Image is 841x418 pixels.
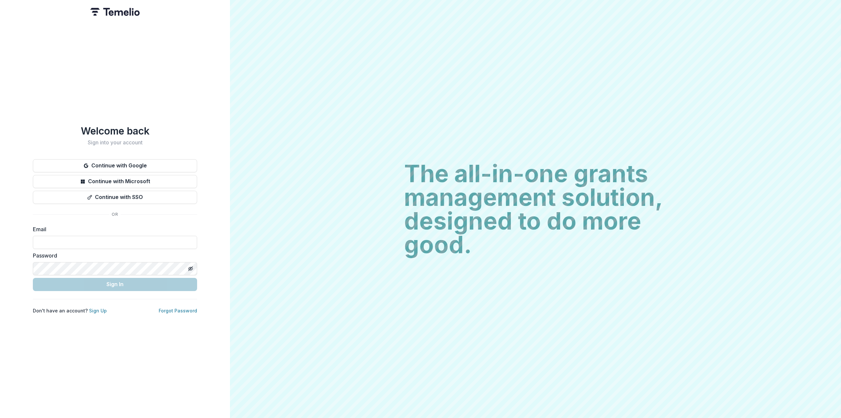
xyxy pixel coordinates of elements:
[33,175,197,188] button: Continue with Microsoft
[33,252,193,259] label: Password
[33,139,197,146] h2: Sign into your account
[90,8,140,16] img: Temelio
[159,308,197,313] a: Forgot Password
[33,225,193,233] label: Email
[33,159,197,172] button: Continue with Google
[33,278,197,291] button: Sign In
[33,125,197,137] h1: Welcome back
[185,263,196,274] button: Toggle password visibility
[89,308,107,313] a: Sign Up
[33,191,197,204] button: Continue with SSO
[33,307,107,314] p: Don't have an account?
